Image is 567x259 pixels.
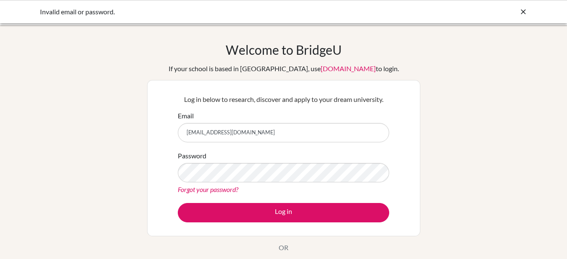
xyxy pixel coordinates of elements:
p: OR [279,243,288,253]
div: Invalid email or password. [40,7,401,17]
h1: Welcome to BridgeU [226,42,342,57]
div: If your school is based in [GEOGRAPHIC_DATA], use to login. [169,64,399,74]
label: Email [178,111,194,121]
button: Log in [178,203,389,222]
a: Forgot your password? [178,185,238,193]
p: Log in below to research, discover and apply to your dream university. [178,94,389,104]
a: [DOMAIN_NAME] [321,64,376,72]
label: Password [178,151,206,161]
